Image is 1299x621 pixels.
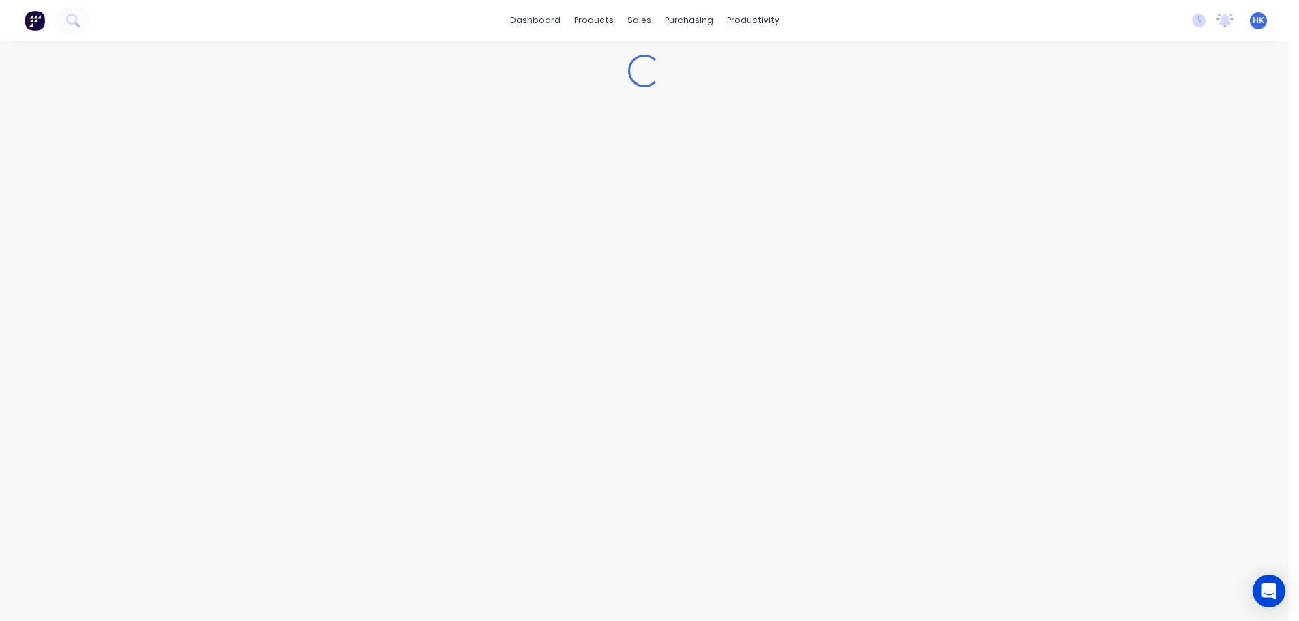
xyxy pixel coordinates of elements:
[720,10,786,31] div: productivity
[567,10,621,31] div: products
[1253,14,1264,27] span: HK
[1253,575,1285,607] div: Open Intercom Messenger
[503,10,567,31] a: dashboard
[621,10,658,31] div: sales
[25,10,45,31] img: Factory
[658,10,720,31] div: purchasing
